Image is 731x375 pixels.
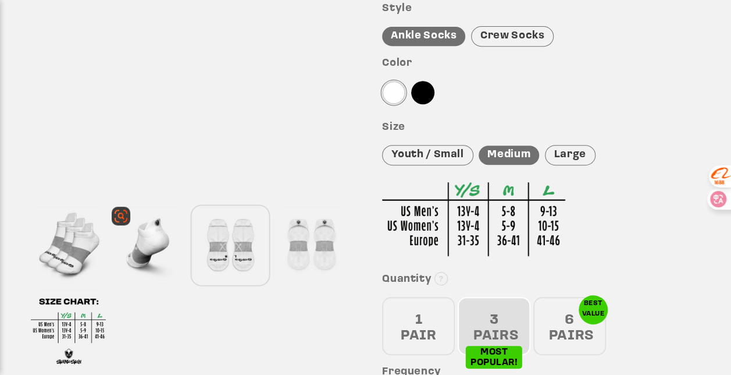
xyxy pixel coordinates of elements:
h3: Size [382,121,700,135]
div: Ankle Socks [382,27,465,46]
img: Sizing Chart [382,182,565,256]
div: Crew Socks [471,26,554,47]
div: Large [545,145,596,165]
div: 3 PAIRS [458,297,530,355]
div: Medium [479,146,539,165]
h3: Color [382,57,700,70]
div: 1 PAIR [382,297,455,355]
div: Youth / Small [382,145,473,165]
div: 6 PAIRS [533,297,606,355]
h3: Quantity [382,273,700,286]
img: svg+xml,%3Csvg%20xmlns%3D%22http%3A%2F%2Fwww.w3.org%2F2000%2Fsvg%22%20width%3D%2224%22%20height%3... [114,209,128,223]
h3: Style [382,2,700,16]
